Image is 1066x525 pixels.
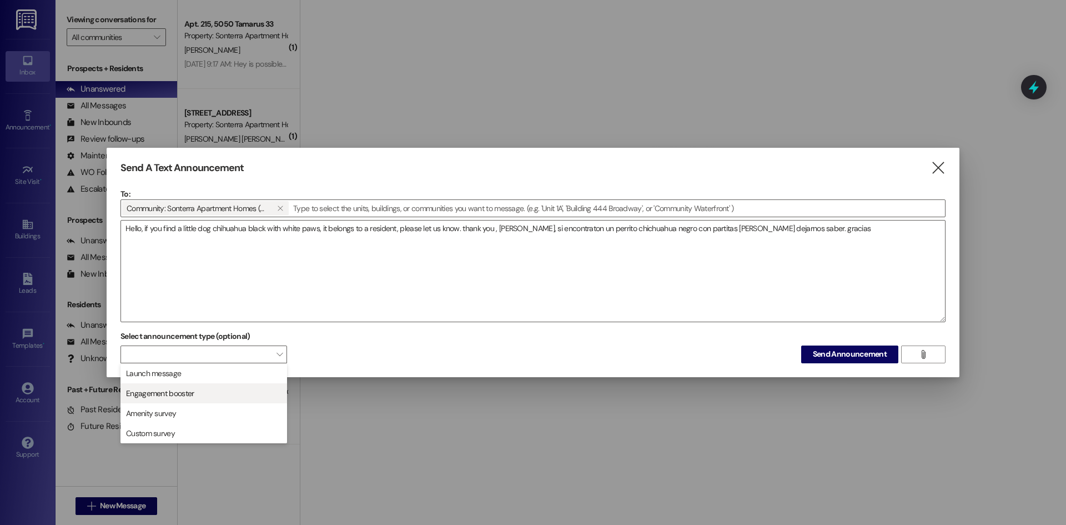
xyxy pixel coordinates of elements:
[120,328,250,345] label: Select announcement type (optional)
[931,162,946,174] i: 
[126,368,181,379] span: Launch message
[127,201,268,216] span: Community: Sonterra Apartment Homes (4021)
[120,162,244,174] h3: Send A Text Announcement
[126,388,194,399] span: Engagement booster
[801,346,898,363] button: Send Announcement
[813,348,887,360] span: Send Announcement
[277,204,283,213] i: 
[120,188,946,199] p: To:
[919,350,927,359] i: 
[126,428,175,439] span: Custom survey
[120,220,946,322] div: Hello, if you find a little dog chihuahua black with white paws, it belongs to a resident, please...
[121,221,945,322] textarea: Hello, if you find a little dog chihuahua black with white paws, it belongs to a resident, please...
[290,200,945,217] input: Type to select the units, buildings, or communities you want to message. (e.g. 'Unit 1A', 'Buildi...
[272,201,289,216] button: Community: Sonterra Apartment Homes (4021)
[126,408,176,419] span: Amenity survey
